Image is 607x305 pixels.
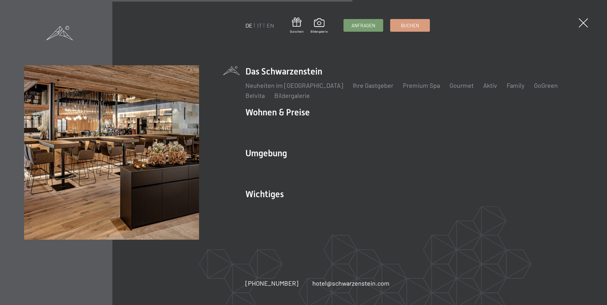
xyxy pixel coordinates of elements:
span: [PHONE_NUMBER] [245,279,298,287]
a: Neuheiten im [GEOGRAPHIC_DATA] [245,81,343,89]
a: Bildergalerie [274,92,310,99]
a: DE [245,22,252,29]
a: Aktiv [483,81,497,89]
a: [PHONE_NUMBER] [245,279,298,288]
span: Buchen [401,22,419,29]
a: Family [507,81,524,89]
a: hotel@schwarzenstein.com [312,279,390,288]
a: Gourmet [450,81,474,89]
a: Bildergalerie [310,18,328,34]
a: GoGreen [534,81,558,89]
a: Gutschein [290,17,303,34]
span: Bildergalerie [310,29,328,34]
a: Belvita [245,92,265,99]
a: Premium Spa [403,81,440,89]
a: IT [257,22,262,29]
a: Ihre Gastgeber [353,81,393,89]
span: Gutschein [290,29,303,34]
a: EN [267,22,274,29]
a: Buchen [390,19,430,31]
span: Anfragen [351,22,375,29]
a: Anfragen [344,19,383,31]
